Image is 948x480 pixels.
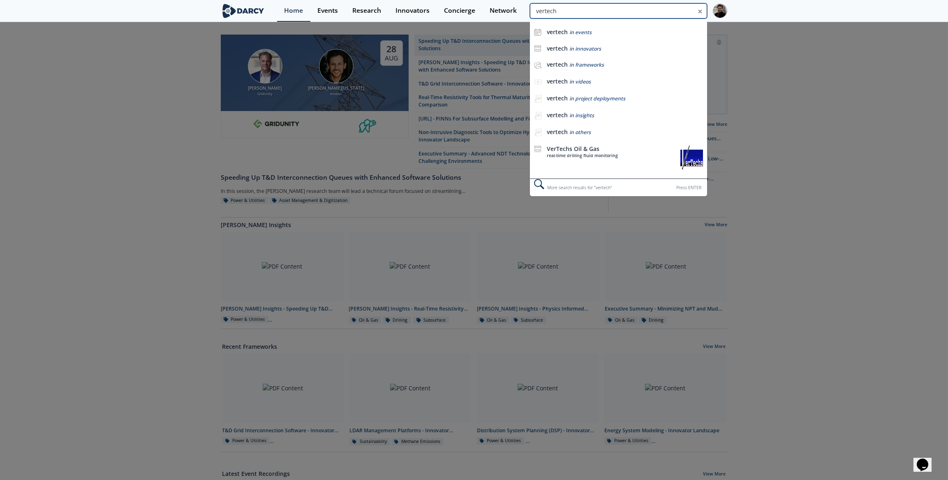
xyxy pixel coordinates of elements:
div: Concierge [444,7,475,14]
b: vertech [547,28,568,36]
img: icon [534,45,541,52]
div: Innovators [395,7,430,14]
span: in videos [569,78,591,85]
div: Network [490,7,517,14]
img: Profile [713,4,727,18]
div: Research [352,7,381,14]
b: vertech [547,111,568,119]
div: VerTechs Oil & Gas [547,145,676,153]
b: vertech [547,77,568,85]
div: Press ENTER [676,183,701,192]
img: icon [534,145,541,153]
div: real-time drilling fluid monitoring [547,153,676,158]
span: in frameworks [569,61,604,68]
img: logo-wide.svg [221,4,266,18]
img: icon [534,28,541,36]
div: Home [284,7,303,14]
b: vertech [547,60,568,68]
div: Events [317,7,338,14]
b: vertech [547,94,568,102]
span: in project deployments [569,95,625,102]
div: More search results for " vertech " [530,179,707,196]
input: Advanced Search [530,3,707,19]
span: in events [569,29,592,36]
iframe: chat widget [913,447,940,472]
span: in others [569,129,591,136]
b: vertech [547,128,568,136]
b: vertech [547,44,568,52]
span: in insights [569,112,594,119]
span: in innovators [569,45,601,52]
img: VerTechs Oil & Gas [680,145,703,170]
